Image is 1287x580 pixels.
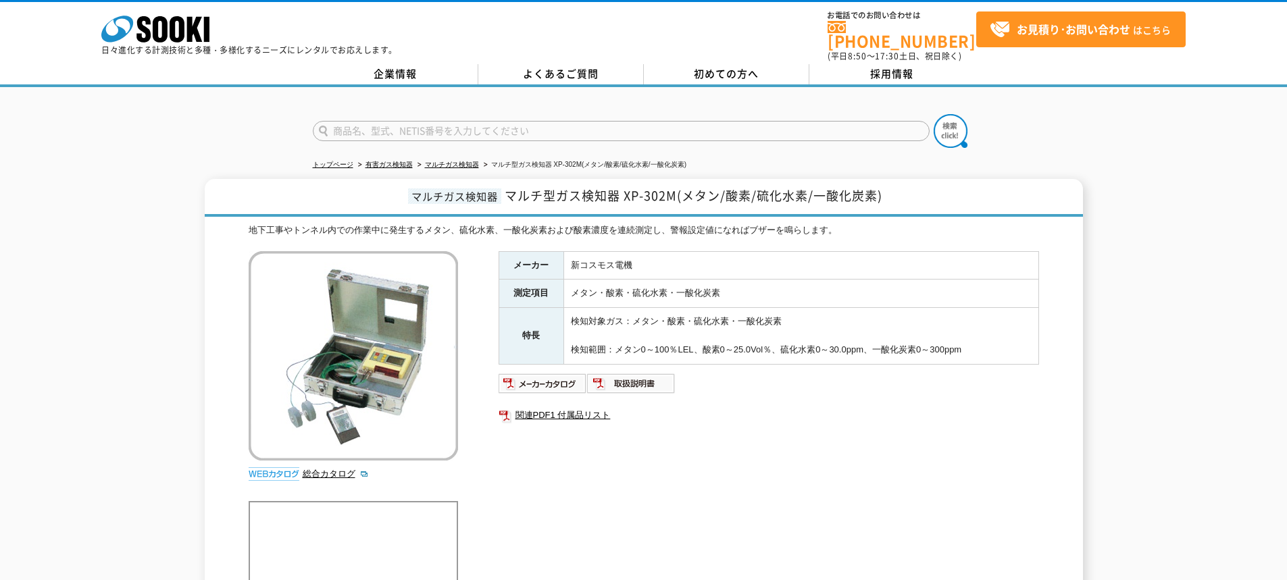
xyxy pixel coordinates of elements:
[1017,21,1130,37] strong: お見積り･お問い合わせ
[587,381,676,392] a: 取扱説明書
[828,50,961,62] span: (平日 ～ 土日、祝日除く)
[303,469,369,479] a: 総合カタログ
[313,161,353,168] a: トップページ
[644,64,809,84] a: 初めての方へ
[101,46,397,54] p: 日々進化する計測技術と多種・多様化するニーズにレンタルでお応えします。
[408,188,501,204] span: マルチガス検知器
[478,64,644,84] a: よくあるご質問
[563,308,1038,364] td: 検知対象ガス：メタン・酸素・硫化水素・一酸化炭素 検知範囲：メタン0～100％LEL、酸素0～25.0Vol％、硫化水素0～30.0ppm、一酸化炭素0～300ppm
[425,161,479,168] a: マルチガス検知器
[828,11,976,20] span: お電話でのお問い合わせは
[809,64,975,84] a: 採用情報
[694,66,759,81] span: 初めての方へ
[934,114,967,148] img: btn_search.png
[249,251,458,460] img: マルチ型ガス検知器 XP-302M(メタン/酸素/硫化水素/一酸化炭素)
[499,251,563,280] th: メーカー
[505,186,882,205] span: マルチ型ガス検知器 XP-302M(メタン/酸素/硫化水素/一酸化炭素)
[313,121,930,141] input: 商品名、型式、NETIS番号を入力してください
[990,20,1171,40] span: はこちら
[499,373,587,394] img: メーカーカタログ
[481,158,686,172] li: マルチ型ガス検知器 XP-302M(メタン/酸素/硫化水素/一酸化炭素)
[875,50,899,62] span: 17:30
[563,280,1038,308] td: メタン・酸素・硫化水素・一酸化炭素
[499,381,587,392] a: メーカーカタログ
[563,251,1038,280] td: 新コスモス電機
[313,64,478,84] a: 企業情報
[499,406,1039,424] a: 関連PDF1 付属品リスト
[587,373,676,394] img: 取扱説明書
[976,11,1186,47] a: お見積り･お問い合わせはこちら
[499,308,563,364] th: 特長
[499,280,563,308] th: 測定項目
[249,467,299,481] img: webカタログ
[848,50,867,62] span: 8:50
[828,21,976,49] a: [PHONE_NUMBER]
[249,223,1039,238] div: 地下工事やトンネル内での作業中に発生するメタン、硫化水素、一酸化炭素および酸素濃度を連続測定し、警報設定値になればブザーを鳴らします。
[365,161,413,168] a: 有害ガス検知器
